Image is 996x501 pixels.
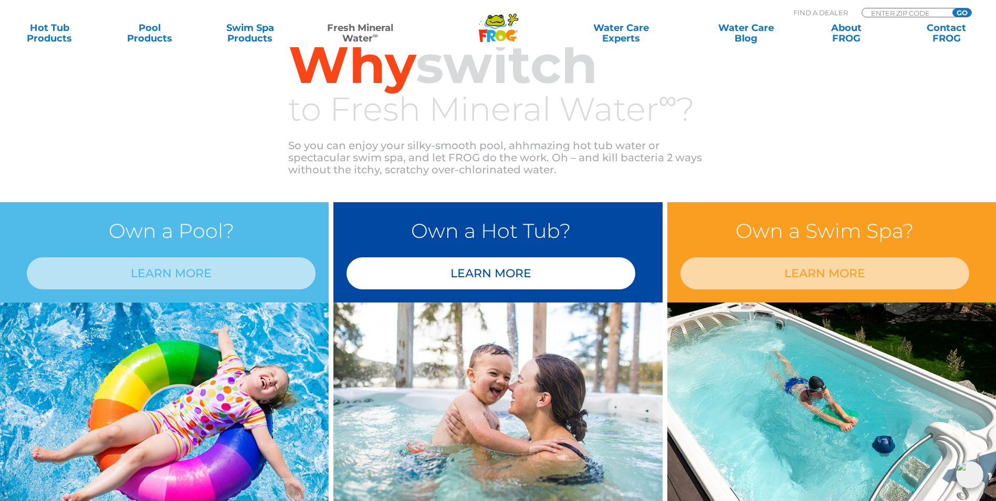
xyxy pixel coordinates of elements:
[870,8,941,17] input: Zip Code Form
[27,215,316,247] h3: Own a Pool?
[288,32,416,96] span: Why
[211,23,289,44] a: Swim SpaProducts
[347,257,635,289] a: LEARN MORE
[680,257,969,289] a: LEARN MORE
[680,215,969,247] h3: Own a Swim Spa?
[111,23,189,44] a: PoolProducts
[907,23,985,44] a: ContactFROG
[347,215,635,247] h3: Own a Hot Tub?
[373,31,378,39] sup: ∞
[288,140,708,176] p: So you can enjoy your silky-smooth pool, ahhmazing hot tub water or spectacular swim spa, and let...
[311,23,409,44] a: Fresh MineralWater∞
[27,257,316,289] a: LEARN MORE
[558,23,685,44] a: Water CareExperts
[807,23,885,44] a: AboutFROG
[288,37,708,91] h2: switch
[952,8,971,17] input: GO
[11,23,89,44] a: Hot TubProducts
[288,91,708,127] h3: to Fresh Mineral Water ?
[956,461,983,488] img: openIcon
[707,23,785,44] a: Water CareBlog
[793,8,848,17] p: Find A Dealer
[659,85,677,115] sup: ∞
